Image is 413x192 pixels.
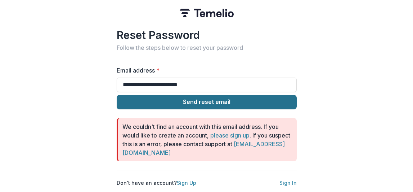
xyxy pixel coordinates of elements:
a: [EMAIL_ADDRESS][DOMAIN_NAME] [122,140,285,156]
p: Don't have an account? [117,179,196,187]
h1: Reset Password [117,29,297,42]
p: We couldn't find an account with this email address. If you would like to create an account, . If... [122,122,291,157]
button: Send reset email [117,95,297,109]
img: Temelio [180,9,234,17]
a: please sign up [210,132,250,139]
h2: Follow the steps below to reset your password [117,44,297,51]
a: Sign In [279,180,297,186]
a: Sign Up [177,180,196,186]
label: Email address [117,66,292,75]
